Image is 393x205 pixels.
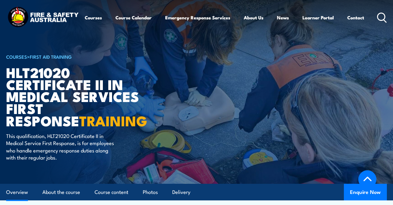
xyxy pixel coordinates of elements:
[143,184,158,200] a: Photos
[115,10,152,25] a: Course Calendar
[347,10,364,25] a: Contact
[6,53,27,60] a: COURSES
[165,10,230,25] a: Emergency Response Services
[42,184,80,200] a: About the course
[302,10,334,25] a: Learner Portal
[244,10,263,25] a: About Us
[30,53,72,60] a: First Aid Training
[79,110,147,131] strong: TRAINING
[6,66,158,126] h1: HLT21020 Certificate II in Medical Services First Response
[95,184,128,200] a: Course content
[344,184,387,200] button: Enquire Now
[172,184,190,200] a: Delivery
[277,10,289,25] a: News
[6,184,28,200] a: Overview
[85,10,102,25] a: Courses
[6,53,158,60] h6: >
[6,132,118,161] p: This qualification, HLT21020 Certificate II in Medical Service First Response, is for employees w...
